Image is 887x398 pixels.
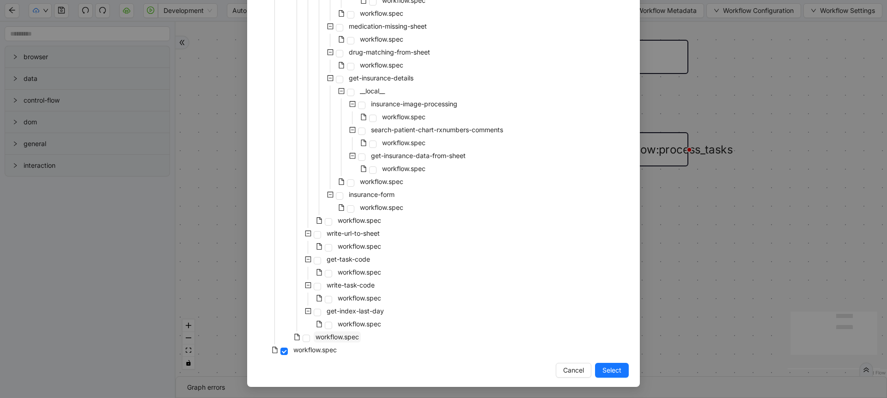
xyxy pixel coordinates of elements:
[327,75,334,81] span: minus-square
[338,36,345,43] span: file
[327,191,334,198] span: minus-square
[316,333,359,341] span: workflow.spec
[358,60,405,71] span: workflow.spec
[347,21,429,32] span: medication-missing-sheet
[327,229,380,237] span: write-url-to-sheet
[338,320,381,328] span: workflow.spec
[325,280,377,291] span: write-task-code
[316,243,322,250] span: file
[327,49,334,55] span: minus-square
[358,176,405,187] span: workflow.spec
[316,295,322,301] span: file
[563,365,584,375] span: Cancel
[325,306,386,317] span: get-index-last-day
[358,202,405,213] span: workflow.spec
[336,215,383,226] span: workflow.spec
[360,178,403,185] span: workflow.spec
[338,204,345,211] span: file
[349,48,430,56] span: drug-matching-from-sheet
[314,331,361,343] span: workflow.spec
[602,365,621,375] span: Select
[349,153,356,159] span: minus-square
[316,321,322,327] span: file
[316,269,322,276] span: file
[349,74,413,82] span: get-insurance-details
[556,363,591,378] button: Cancel
[380,163,427,174] span: workflow.spec
[338,268,381,276] span: workflow.spec
[338,62,345,68] span: file
[327,255,370,263] span: get-task-code
[360,114,367,120] span: file
[382,165,425,172] span: workflow.spec
[347,73,415,84] span: get-insurance-details
[360,165,367,172] span: file
[595,363,629,378] button: Select
[382,139,425,147] span: workflow.spec
[293,346,337,354] span: workflow.spec
[305,256,311,263] span: minus-square
[336,318,383,330] span: workflow.spec
[336,267,383,278] span: workflow.spec
[360,61,403,69] span: workflow.spec
[347,189,396,200] span: insurance-form
[338,10,345,17] span: file
[349,101,356,107] span: minus-square
[294,334,300,340] span: file
[382,113,425,121] span: workflow.spec
[305,282,311,288] span: minus-square
[349,190,395,198] span: insurance-form
[338,216,381,224] span: workflow.spec
[327,307,384,315] span: get-index-last-day
[349,22,427,30] span: medication-missing-sheet
[369,98,459,110] span: insurance-image-processing
[327,23,334,30] span: minus-square
[347,47,432,58] span: drug-matching-from-sheet
[371,152,466,159] span: get-insurance-data-from-sheet
[327,281,375,289] span: write-task-code
[358,86,387,97] span: __local__
[360,9,403,17] span: workflow.spec
[380,111,427,122] span: workflow.spec
[360,35,403,43] span: workflow.spec
[325,228,382,239] span: write-url-to-sheet
[360,203,403,211] span: workflow.spec
[369,150,468,161] span: get-insurance-data-from-sheet
[371,126,503,134] span: search-patient-chart-rxnumbers-comments
[358,34,405,45] span: workflow.spec
[360,140,367,146] span: file
[380,137,427,148] span: workflow.spec
[336,293,383,304] span: workflow.spec
[336,241,383,252] span: workflow.spec
[292,344,339,355] span: workflow.spec
[325,254,372,265] span: get-task-code
[338,242,381,250] span: workflow.spec
[358,8,405,19] span: workflow.spec
[338,178,345,185] span: file
[360,87,385,95] span: __local__
[305,230,311,237] span: minus-square
[338,88,345,94] span: minus-square
[272,347,278,353] span: file
[338,294,381,302] span: workflow.spec
[371,100,457,108] span: insurance-image-processing
[349,127,356,133] span: minus-square
[369,124,505,135] span: search-patient-chart-rxnumbers-comments
[316,217,322,224] span: file
[305,308,311,314] span: minus-square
